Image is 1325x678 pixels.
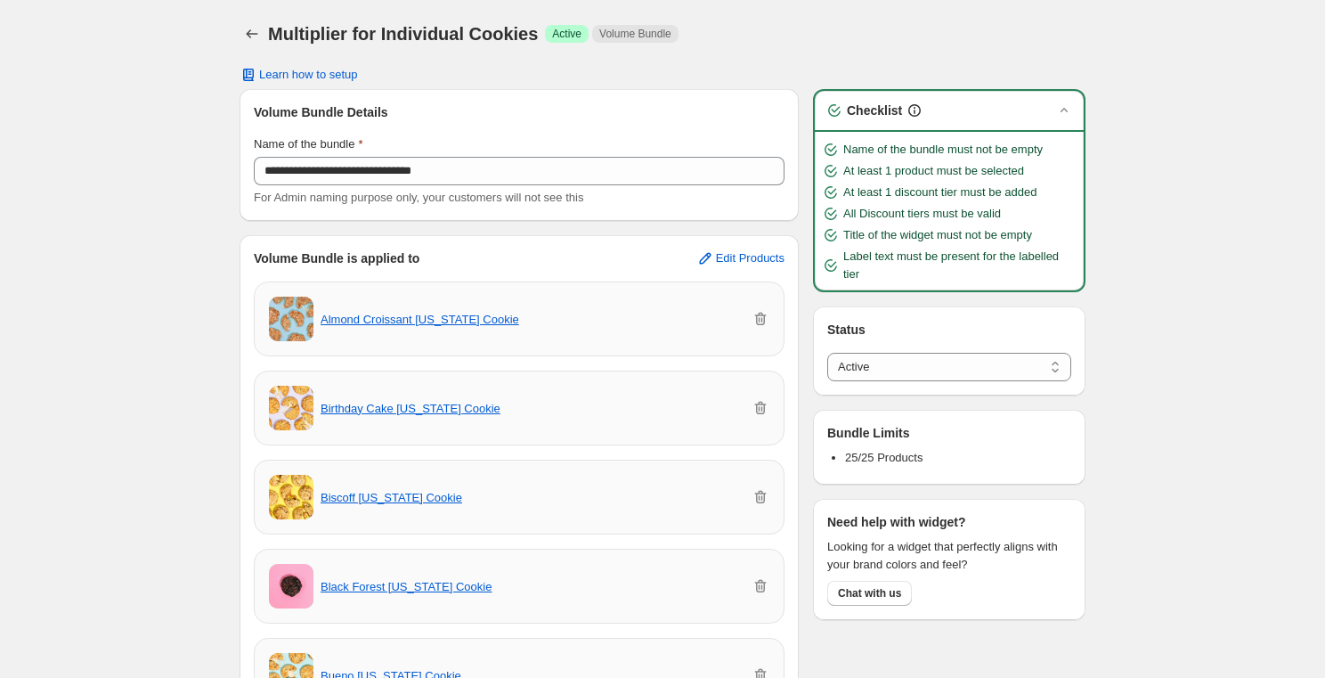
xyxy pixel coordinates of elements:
[229,62,369,87] button: Learn how to setup
[254,135,363,153] label: Name of the bundle
[254,191,583,204] span: For Admin naming purpose only, your customers will not see this
[843,248,1077,283] span: Label text must be present for the labelled tier
[269,386,313,430] img: Birthday Cake New York Cookie
[845,451,923,464] span: 25/25 Products
[827,424,910,442] h3: Bundle Limits
[269,475,313,519] img: Biscoff New York Cookie
[321,491,462,504] button: Biscoff [US_STATE] Cookie
[843,226,1032,244] span: Title of the widget must not be empty
[321,580,492,593] button: Black Forest [US_STATE] Cookie
[686,244,795,273] button: Edit Products
[599,27,671,41] span: Volume Bundle
[847,102,902,119] h3: Checklist
[269,564,313,609] img: Black Forest New York Cookie
[269,297,313,341] img: Almond Croissant New York Cookie
[838,586,901,600] span: Chat with us
[827,581,912,606] button: Chat with us
[321,313,519,326] button: Almond Croissant [US_STATE] Cookie
[321,402,500,415] button: Birthday Cake [US_STATE] Cookie
[259,68,358,82] span: Learn how to setup
[552,27,581,41] span: Active
[268,23,538,45] h1: Multiplier for Individual Cookies
[827,538,1071,574] span: Looking for a widget that perfectly aligns with your brand colors and feel?
[254,103,784,121] h3: Volume Bundle Details
[716,251,784,265] span: Edit Products
[254,249,419,267] h3: Volume Bundle is applied to
[240,21,264,46] button: Back
[843,184,1037,201] span: At least 1 discount tier must be added
[843,205,1001,223] span: All Discount tiers must be valid
[843,141,1043,159] span: Name of the bundle must not be empty
[827,321,1071,339] h3: Status
[843,162,1024,180] span: At least 1 product must be selected
[827,513,966,531] h3: Need help with widget?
